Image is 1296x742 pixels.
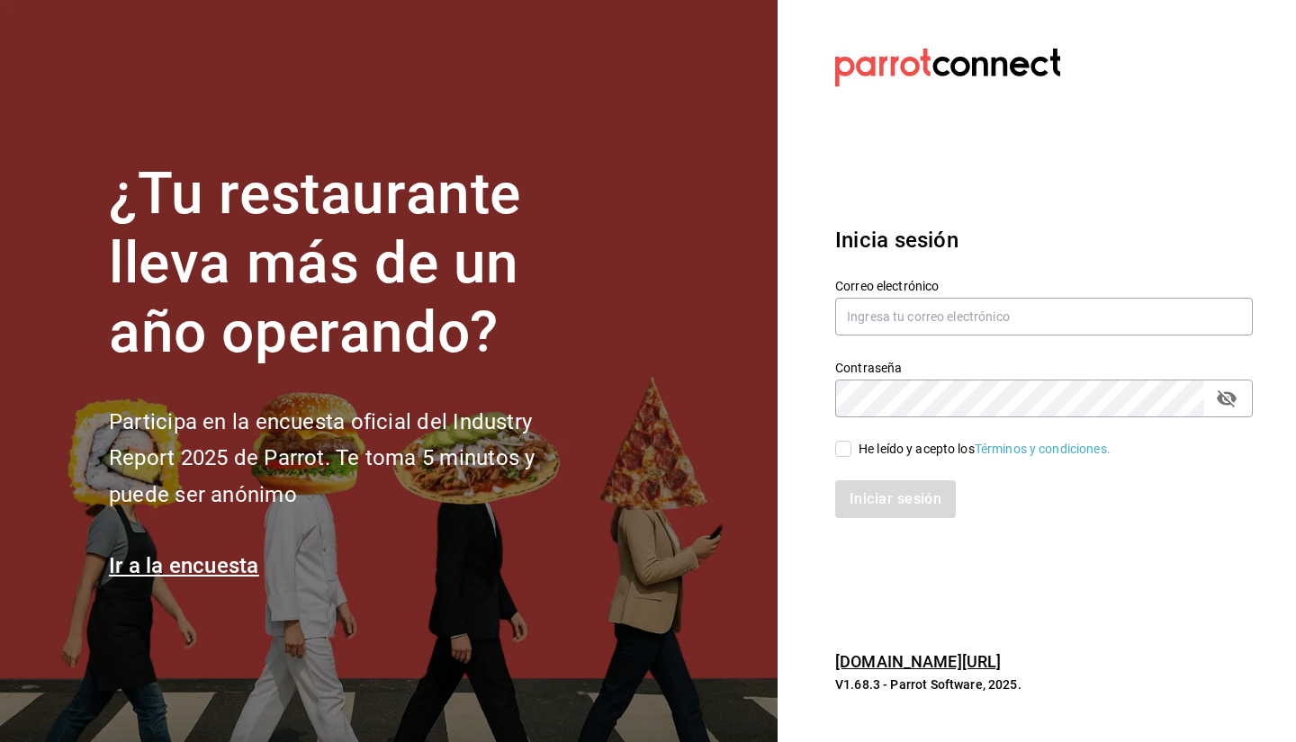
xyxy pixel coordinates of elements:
label: Contraseña [835,362,1253,374]
h2: Participa en la encuesta oficial del Industry Report 2025 de Parrot. Te toma 5 minutos y puede se... [109,404,595,514]
div: He leído y acepto los [859,440,1111,459]
a: Términos y condiciones. [975,442,1111,456]
a: [DOMAIN_NAME][URL] [835,652,1001,671]
button: passwordField [1211,383,1242,414]
label: Correo electrónico [835,280,1253,292]
input: Ingresa tu correo electrónico [835,298,1253,335]
h1: ¿Tu restaurante lleva más de un año operando? [109,160,595,367]
h3: Inicia sesión [835,224,1253,256]
a: Ir a la encuesta [109,553,259,578]
p: V1.68.3 - Parrot Software, 2025. [835,675,1253,693]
